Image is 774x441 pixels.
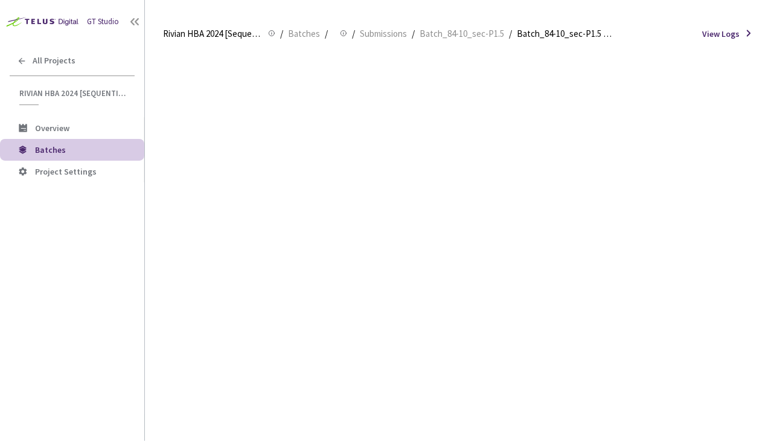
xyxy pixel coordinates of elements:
[360,27,407,41] span: Submissions
[288,27,320,41] span: Batches
[357,27,409,40] a: Submissions
[87,16,119,28] div: GT Studio
[163,27,261,41] span: Rivian HBA 2024 [Sequential]
[35,144,66,155] span: Batches
[325,27,328,41] li: /
[509,27,512,41] li: /
[280,27,283,41] li: /
[417,27,507,40] a: Batch_84-10_sec-P1.5
[35,166,97,177] span: Project Settings
[33,56,75,66] span: All Projects
[35,123,69,134] span: Overview
[412,27,415,41] li: /
[352,27,355,41] li: /
[19,88,127,98] span: Rivian HBA 2024 [Sequential]
[702,28,740,40] span: View Logs
[517,27,615,41] span: Batch_84-10_sec-P1.5 QC - [DATE]
[420,27,504,41] span: Batch_84-10_sec-P1.5
[286,27,322,40] a: Batches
